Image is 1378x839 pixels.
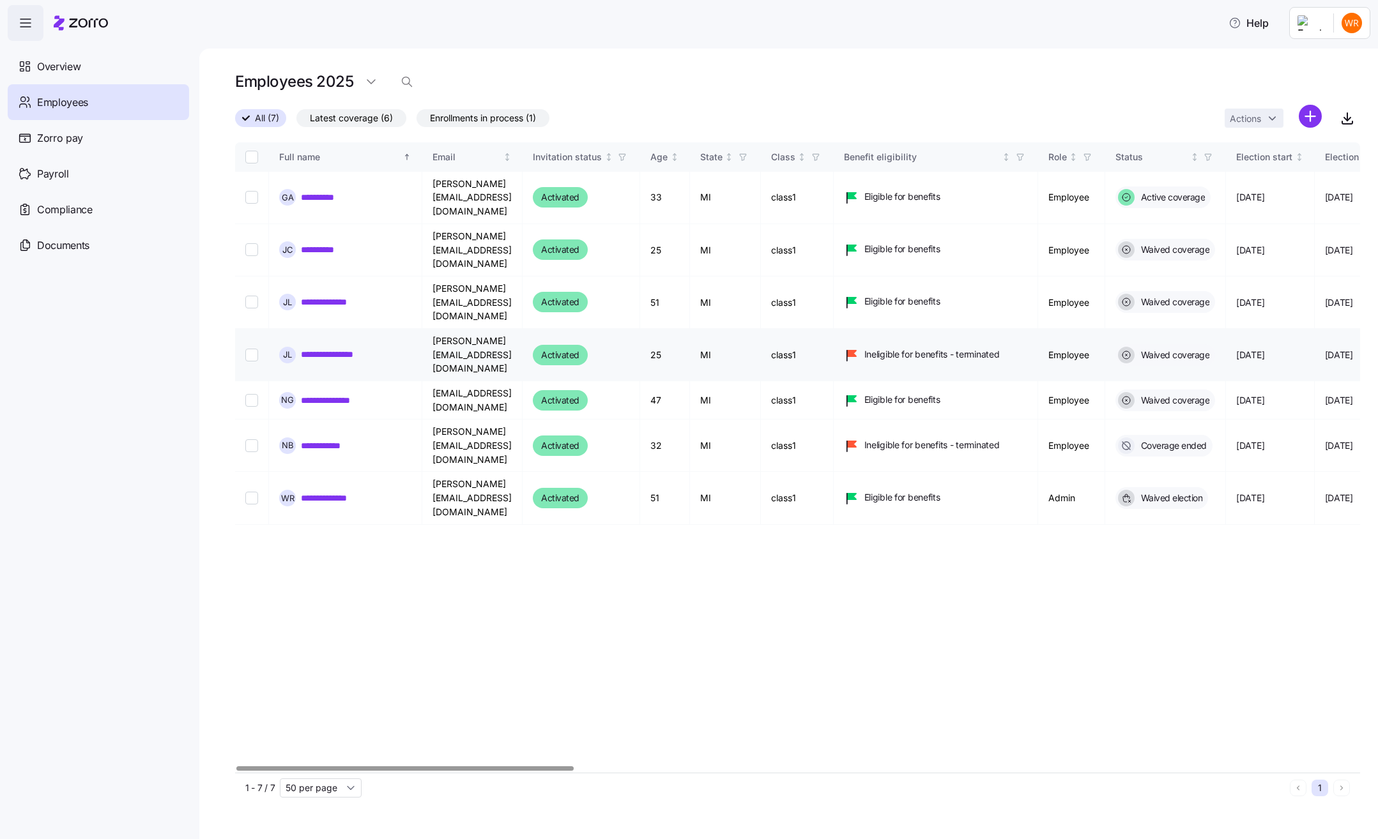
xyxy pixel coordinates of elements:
[1236,296,1264,309] span: [DATE]
[541,242,579,257] span: Activated
[771,150,795,164] div: Class
[761,276,834,329] td: class1
[1325,244,1353,257] span: [DATE]
[1342,13,1362,33] img: bf26d9e827c6f4479b253b0a73023e1f
[8,156,189,192] a: Payroll
[1038,224,1105,276] td: Employee
[245,151,258,163] input: Select all records
[541,190,579,205] span: Activated
[245,243,258,256] input: Select record 2
[1325,394,1353,407] span: [DATE]
[1325,492,1353,504] span: [DATE]
[1236,150,1292,164] div: Election start
[37,130,83,146] span: Zorro pay
[541,438,579,453] span: Activated
[8,120,189,156] a: Zorro pay
[761,142,834,172] th: ClassNot sorted
[1325,296,1353,309] span: [DATE]
[761,472,834,524] td: class1
[1290,780,1306,796] button: Previous page
[523,142,640,172] th: Invitation statusNot sorted
[541,490,579,506] span: Activated
[1137,191,1206,204] span: Active coverage
[8,192,189,227] a: Compliance
[1236,439,1264,452] span: [DATE]
[1137,349,1210,361] span: Waived coverage
[245,439,258,452] input: Select record 6
[269,142,422,172] th: Full nameSorted ascending
[834,142,1038,172] th: Benefit eligibilityNot sorted
[37,94,88,110] span: Employees
[1226,142,1315,172] th: Election startNot sorted
[1038,381,1105,420] td: Employee
[422,224,523,276] td: [PERSON_NAME][EMAIL_ADDRESS][DOMAIN_NAME]
[1038,472,1105,524] td: Admin
[864,295,940,308] span: Eligible for benefits
[37,202,93,218] span: Compliance
[282,441,294,450] span: N B
[1236,394,1264,407] span: [DATE]
[761,381,834,420] td: class1
[1038,329,1105,381] td: Employee
[245,296,258,308] input: Select record 3
[761,172,834,224] td: class1
[690,472,761,524] td: MI
[1312,780,1328,796] button: 1
[1295,153,1304,162] div: Not sorted
[864,348,1000,361] span: Ineligible for benefits - terminated
[8,49,189,84] a: Overview
[8,227,189,263] a: Documents
[433,150,501,164] div: Email
[541,347,579,363] span: Activated
[1236,191,1264,204] span: [DATE]
[422,420,523,472] td: [PERSON_NAME][EMAIL_ADDRESS][DOMAIN_NAME]
[761,420,834,472] td: class1
[281,494,295,503] span: W R
[1230,114,1261,123] span: Actions
[235,72,353,91] h1: Employees 2025
[700,150,723,164] div: State
[1137,296,1210,308] span: Waived coverage
[797,153,806,162] div: Not sorted
[1137,439,1207,452] span: Coverage ended
[1218,10,1279,36] button: Help
[279,150,401,164] div: Full name
[422,329,523,381] td: [PERSON_NAME][EMAIL_ADDRESS][DOMAIN_NAME]
[310,110,393,126] span: Latest coverage (6)
[690,420,761,472] td: MI
[640,381,690,420] td: 47
[864,393,940,406] span: Eligible for benefits
[1325,439,1353,452] span: [DATE]
[670,153,679,162] div: Not sorted
[1105,142,1227,172] th: StatusNot sorted
[864,491,940,504] span: Eligible for benefits
[422,472,523,524] td: [PERSON_NAME][EMAIL_ADDRESS][DOMAIN_NAME]
[1137,243,1210,256] span: Waived coverage
[282,246,293,254] span: J C
[724,153,733,162] div: Not sorted
[245,492,258,504] input: Select record 7
[541,294,579,310] span: Activated
[1002,153,1011,162] div: Not sorted
[37,166,69,182] span: Payroll
[690,329,761,381] td: MI
[37,59,80,75] span: Overview
[844,150,1000,164] div: Benefit eligibility
[690,276,761,329] td: MI
[430,110,536,126] span: Enrollments in process (1)
[1048,150,1067,164] div: Role
[245,782,275,794] span: 1 - 7 / 7
[1236,349,1264,361] span: [DATE]
[1137,492,1203,504] span: Waived election
[640,329,690,381] td: 25
[640,472,690,524] td: 51
[1038,276,1105,329] td: Employee
[690,224,761,276] td: MI
[640,276,690,329] td: 51
[650,150,668,164] div: Age
[422,142,523,172] th: EmailNot sorted
[541,393,579,408] span: Activated
[1115,150,1188,164] div: Status
[37,238,89,253] span: Documents
[1325,150,1377,164] div: Election end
